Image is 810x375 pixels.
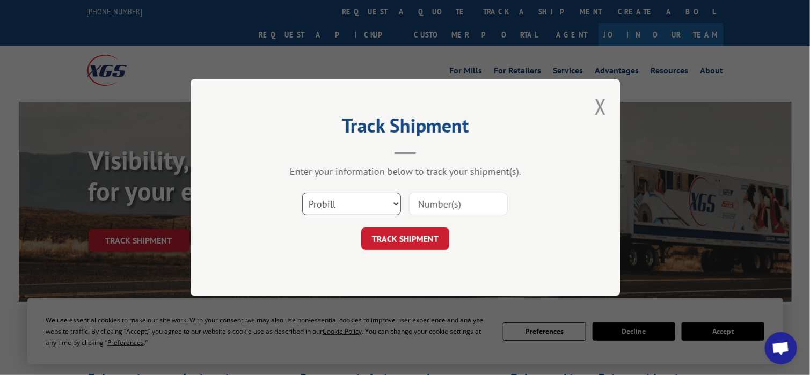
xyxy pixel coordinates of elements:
[361,227,449,250] button: TRACK SHIPMENT
[244,165,566,178] div: Enter your information below to track your shipment(s).
[765,332,797,364] div: Open chat
[595,92,607,121] button: Close modal
[244,118,566,138] h2: Track Shipment
[409,193,508,215] input: Number(s)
